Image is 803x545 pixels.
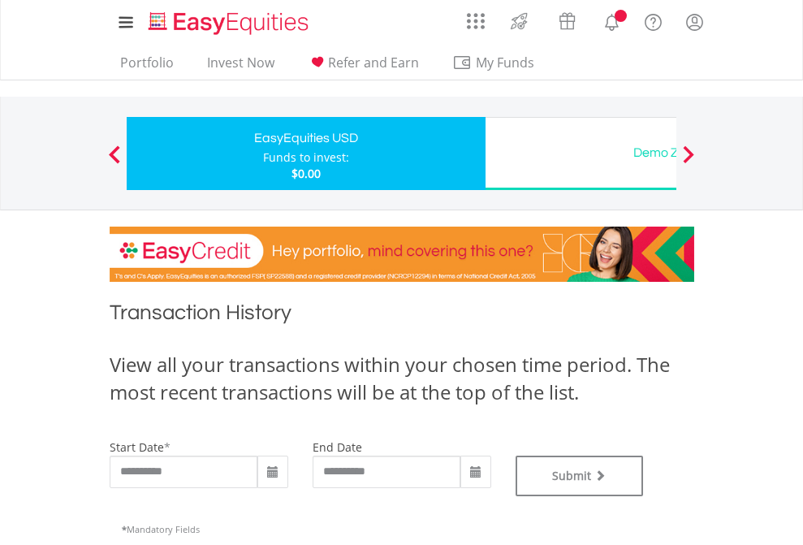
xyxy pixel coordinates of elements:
img: EasyEquities_Logo.png [145,10,315,37]
label: start date [110,439,164,455]
a: Refer and Earn [301,54,425,80]
button: Next [672,154,705,170]
h1: Transaction History [110,298,694,335]
a: Vouchers [543,4,591,34]
img: grid-menu-icon.svg [467,12,485,30]
a: FAQ's and Support [632,4,674,37]
img: EasyCredit Promotion Banner [110,227,694,282]
a: Portfolio [114,54,180,80]
div: EasyEquities USD [136,127,476,149]
img: vouchers-v2.svg [554,8,581,34]
a: Invest Now [201,54,281,80]
label: end date [313,439,362,455]
span: Refer and Earn [328,54,419,71]
span: My Funds [452,52,559,73]
div: Funds to invest: [263,149,349,166]
a: Home page [142,4,315,37]
a: AppsGrid [456,4,495,30]
img: thrive-v2.svg [506,8,533,34]
div: View all your transactions within your chosen time period. The most recent transactions will be a... [110,351,694,407]
button: Submit [516,456,644,496]
span: $0.00 [291,166,321,181]
a: Notifications [591,4,632,37]
span: Mandatory Fields [122,523,200,535]
button: Previous [98,154,131,170]
a: My Profile [674,4,715,40]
